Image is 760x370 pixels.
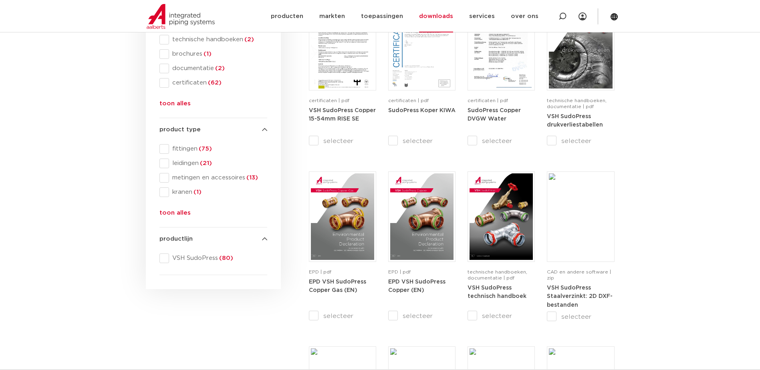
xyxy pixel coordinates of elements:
[388,107,456,113] a: SudoPress Koper KIWA
[218,255,233,261] span: (80)
[159,35,267,44] div: technische handboeken(2)
[207,80,222,86] span: (62)
[309,108,376,122] strong: VSH SudoPress Copper 15-54mm RISE SE
[388,108,456,113] strong: SudoPress Koper KIWA
[468,107,521,122] a: SudoPress Copper DVGW Water
[199,160,212,166] span: (21)
[169,64,267,72] span: documentatie
[547,98,607,109] span: technische handboeken, documentatie | pdf
[169,145,267,153] span: fittingen
[159,125,267,135] h4: product type
[243,36,254,42] span: (2)
[547,285,613,308] a: VSH SudoPress Staalverzinkt: 2D DXF-bestanden
[309,98,349,103] span: certificaten | pdf
[159,49,267,59] div: brochures(1)
[311,2,374,88] img: VSH_SudoPress_Copper_15-54mm_RISE_SE-1-pdf.jpg
[547,312,614,322] label: selecteer
[159,173,267,183] div: metingen en accessoires(13)
[169,36,267,44] span: technische handboeken
[547,114,603,128] strong: VSH SudoPress drukverliestabellen
[388,311,456,321] label: selecteer
[245,175,258,181] span: (13)
[547,269,611,280] span: CAD en andere software | zip
[390,173,454,260] img: VSH-SudoPress-Copper_A4EPD_5011072_EN-pdf.jpg
[159,144,267,154] div: fittingen(75)
[214,65,225,71] span: (2)
[468,136,535,146] label: selecteer
[169,79,267,87] span: certificaten
[159,78,267,88] div: certificaten(62)
[169,254,267,262] span: VSH SudoPress
[309,279,366,294] a: EPD VSH SudoPress Copper Gas (EN)
[470,2,533,88] img: SudoPress_Koper_DVGW_Water_20210220-1-pdf.jpg
[309,107,376,122] a: VSH SudoPress Copper 15-54mm RISE SE
[468,98,508,103] span: certificaten | pdf
[470,173,533,260] img: VSH-SudoPress_A4TM_5001604-2023-3.0_NL-pdf.jpg
[388,279,446,294] a: EPD VSH SudoPress Copper (EN)
[468,108,521,122] strong: SudoPress Copper DVGW Water
[159,99,191,112] button: toon alles
[169,188,267,196] span: kranen
[159,187,267,197] div: kranen(1)
[202,51,212,57] span: (1)
[468,269,527,280] span: technische handboeken, documentatie | pdf
[549,2,612,88] img: VSH-SudoPress_A4PLT_5007706_2024-2.0_NL-pdf.jpg
[309,269,331,274] span: EPD | pdf
[311,173,374,260] img: VSH-SudoPress-Copper-Gas_A4EPD_5011061_EN-pdf.jpg
[159,234,267,244] h4: productlijn
[388,136,456,146] label: selecteer
[159,64,267,73] div: documentatie(2)
[388,98,429,103] span: certificaten | pdf
[468,285,526,300] a: VSH SudoPress technisch handboek
[159,253,267,263] div: VSH SudoPress(80)
[390,2,454,88] img: VSH_SudoPress_Koper_KIWA-1-pdf.jpg
[198,146,212,152] span: (75)
[547,113,603,128] a: VSH SudoPress drukverliestabellen
[159,208,191,221] button: toon alles
[169,50,267,58] span: brochures
[169,174,267,182] span: metingen en accessoires
[468,311,535,321] label: selecteer
[169,159,267,167] span: leidingen
[388,269,411,274] span: EPD | pdf
[547,136,614,146] label: selecteer
[159,159,267,168] div: leidingen(21)
[192,189,202,195] span: (1)
[309,136,376,146] label: selecteer
[549,173,612,260] img: Download-Placeholder-1.png
[309,311,376,321] label: selecteer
